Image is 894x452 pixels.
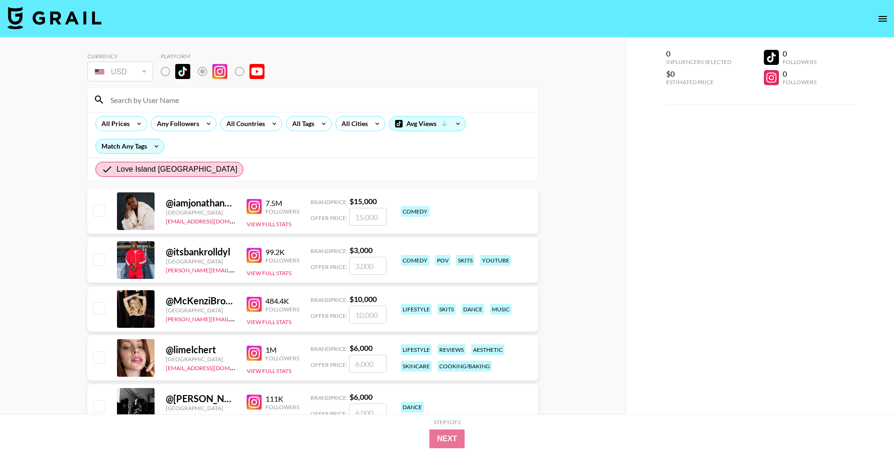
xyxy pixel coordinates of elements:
div: All Tags [287,117,316,131]
input: 6,000 [349,404,387,421]
div: 99.2K [265,247,299,257]
div: Currency is locked to USD [87,60,153,83]
div: Followers [783,58,816,65]
div: All Countries [221,117,267,131]
div: Followers [265,257,299,264]
div: 484.4K [265,296,299,306]
div: Match Any Tags [96,139,164,153]
div: 7.5M [265,198,299,208]
span: Brand Price: [311,345,348,352]
div: [GEOGRAPHIC_DATA] [166,356,235,363]
div: [GEOGRAPHIC_DATA] [166,258,235,265]
div: lifestyle [401,344,432,355]
div: 0 [783,69,816,79]
img: Instagram [212,64,227,79]
div: @ limelchert [166,344,235,356]
span: Offer Price: [311,361,347,368]
button: View Full Stats [247,270,291,277]
img: Instagram [247,199,262,214]
span: Love Island [GEOGRAPHIC_DATA] [117,164,237,175]
div: USD [89,63,151,80]
div: comedy [401,255,429,266]
div: cooking/baking [437,361,492,372]
div: List locked to Instagram. [161,62,272,81]
div: [GEOGRAPHIC_DATA] [166,307,235,314]
div: Step 1 of 2 [434,419,461,426]
div: Followers [265,355,299,362]
span: Brand Price: [311,198,348,206]
div: All Cities [336,117,370,131]
div: Avg Views [389,117,466,131]
input: 10,000 [349,306,387,324]
div: Followers [783,79,816,86]
div: music [490,304,512,315]
img: Instagram [247,248,262,263]
button: Next [429,429,465,448]
div: @ itsbankrolldyl [166,246,235,258]
strong: $ 6,000 [350,343,373,352]
div: comedy [401,206,429,217]
img: Instagram [247,395,262,410]
span: Brand Price: [311,394,348,401]
div: dance [461,304,484,315]
a: [EMAIL_ADDRESS][DOMAIN_NAME] [166,216,260,225]
img: Instagram [247,346,262,361]
div: Currency [87,53,153,60]
span: Brand Price: [311,296,348,303]
div: @ iamjonathanpeter [166,197,235,209]
div: [GEOGRAPHIC_DATA] [166,404,235,412]
a: [PERSON_NAME][EMAIL_ADDRESS][DOMAIN_NAME] [166,314,305,323]
input: Search by User Name [105,92,532,107]
div: lifestyle [401,304,432,315]
div: Followers [265,404,299,411]
button: View Full Stats [247,221,291,228]
strong: $ 6,000 [350,392,373,401]
div: [GEOGRAPHIC_DATA] [166,209,235,216]
div: All Prices [96,117,132,131]
div: youtube [480,255,511,266]
input: 3,000 [349,257,387,275]
span: Offer Price: [311,263,347,270]
span: Brand Price: [311,247,348,254]
strong: $ 15,000 [350,197,377,206]
span: Offer Price: [311,410,347,417]
img: TikTok [175,64,190,79]
iframe: Drift Widget Chat Controller [847,405,883,441]
div: 111K [265,394,299,404]
strong: $ 10,000 [350,294,377,303]
strong: $ 3,000 [350,246,373,254]
div: dance [401,402,424,412]
button: open drawer [873,9,892,28]
div: skits [456,255,474,266]
span: Offer Price: [311,312,347,319]
div: skincare [401,361,432,372]
div: Estimated Price [666,79,731,86]
div: @ McKenziBrooke [166,295,235,307]
a: [PERSON_NAME][EMAIL_ADDRESS][DOMAIN_NAME] [166,265,305,274]
div: Followers [265,208,299,215]
img: Grail Talent [8,7,101,29]
div: Influencers Selected [666,58,731,65]
div: 0 [783,49,816,58]
div: aesthetic [471,344,505,355]
input: 6,000 [349,355,387,373]
div: Platform [161,53,272,60]
div: Followers [265,306,299,313]
a: [EMAIL_ADDRESS][DOMAIN_NAME] [166,363,260,372]
div: reviews [437,344,466,355]
div: $0 [666,69,731,79]
div: pov [435,255,451,266]
img: Instagram [247,297,262,312]
div: Any Followers [151,117,201,131]
button: View Full Stats [247,318,291,325]
img: YouTube [249,64,264,79]
div: @ [PERSON_NAME].posnerrr [166,393,235,404]
div: skits [437,304,456,315]
div: 0 [666,49,731,58]
input: 15,000 [349,208,387,226]
button: View Full Stats [247,367,291,374]
div: 1M [265,345,299,355]
span: Offer Price: [311,214,347,222]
